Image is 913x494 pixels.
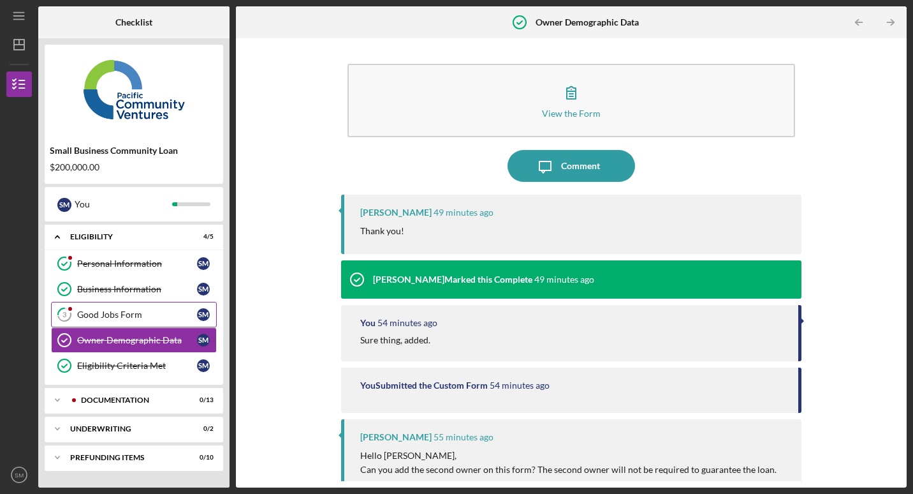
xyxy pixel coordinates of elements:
p: Can you add the second owner on this form? The second owner will not be required to guarantee the... [360,463,789,491]
div: Underwriting [70,425,182,433]
div: You Submitted the Custom Form [360,380,488,391]
div: S M [197,257,210,270]
div: [PERSON_NAME] [360,432,432,442]
time: 2025-09-22 22:13 [377,318,437,328]
div: View the Form [542,109,601,118]
a: 3Good Jobs FormSM [51,302,217,327]
button: SM [6,462,32,488]
a: Eligibility Criteria MetSM [51,353,217,378]
div: You [360,318,376,328]
a: Owner Demographic DataSM [51,327,217,353]
div: Documentation [81,396,182,404]
div: S M [197,308,210,321]
div: S M [197,283,210,296]
div: Small Business Community Loan [50,146,218,156]
div: 0 / 10 [191,454,214,461]
div: S M [57,198,71,212]
div: [PERSON_NAME] Marked this Complete [373,274,532,285]
div: Comment [561,150,600,182]
a: Business InformationSM [51,276,217,302]
button: Comment [508,150,635,182]
div: Good Jobs Form [77,310,197,320]
div: Owner Demographic Data [77,335,197,345]
a: Personal InformationSM [51,251,217,276]
div: 4 / 5 [191,233,214,241]
div: $200,000.00 [50,162,218,172]
div: [PERSON_NAME] [360,207,432,218]
button: View the Form [347,64,795,137]
time: 2025-09-22 22:17 [434,207,493,218]
div: Prefunding Items [70,454,182,461]
div: 0 / 13 [191,396,214,404]
div: Eligibility [70,233,182,241]
div: S M [197,359,210,372]
div: You [75,193,172,215]
p: Thank you! [360,224,404,238]
img: Product logo [45,51,223,128]
time: 2025-09-22 22:17 [534,274,594,285]
div: S M [197,334,210,347]
p: Hello [PERSON_NAME], [360,449,789,463]
text: SM [15,472,24,479]
b: Checklist [115,17,152,27]
div: 0 / 2 [191,425,214,433]
div: Business Information [77,284,197,294]
time: 2025-09-22 22:12 [490,380,550,391]
b: Owner Demographic Data [536,17,639,27]
div: Sure thing, added. [360,335,430,345]
tspan: 3 [62,311,66,319]
time: 2025-09-22 22:11 [434,432,493,442]
div: Eligibility Criteria Met [77,361,197,371]
div: Personal Information [77,258,197,269]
